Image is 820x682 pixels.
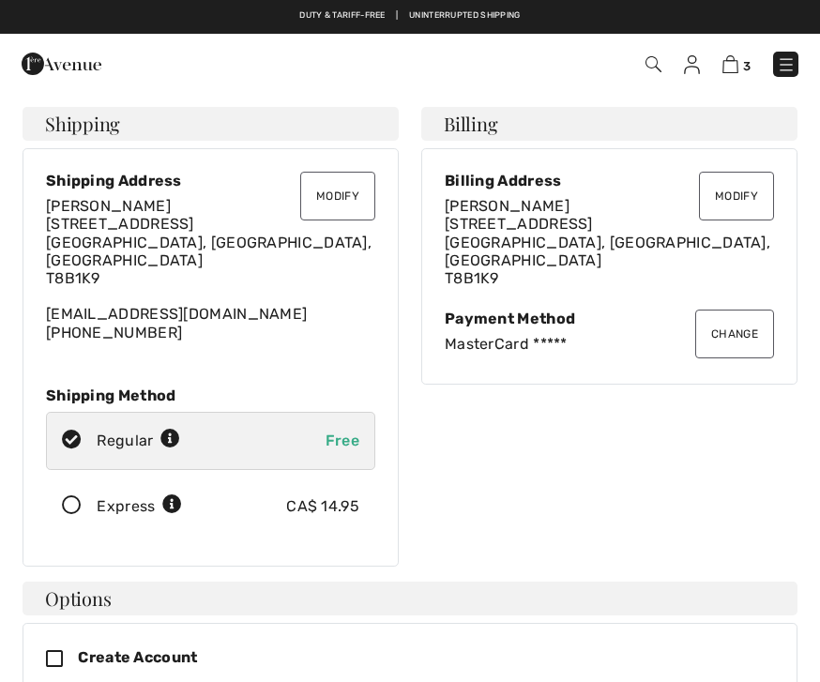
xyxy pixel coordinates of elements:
div: Shipping Address [46,172,375,189]
div: Regular [97,430,180,452]
span: [PERSON_NAME] [46,197,171,215]
button: Modify [300,172,375,220]
img: 1ère Avenue [22,45,101,83]
a: 3 [722,53,751,75]
img: Menu [777,55,796,74]
div: Billing Address [445,172,774,189]
div: Payment Method [445,310,774,327]
div: Shipping Method [46,386,375,404]
span: 3 [743,59,751,73]
div: [EMAIL_ADDRESS][DOMAIN_NAME] [46,197,375,341]
button: Modify [699,172,774,220]
span: [PERSON_NAME] [445,197,569,215]
h4: Options [23,582,797,615]
span: Create Account [78,648,197,666]
button: Change [695,310,774,358]
img: Shopping Bag [722,55,738,73]
span: Shipping [45,114,120,133]
span: [STREET_ADDRESS] [GEOGRAPHIC_DATA], [GEOGRAPHIC_DATA], [GEOGRAPHIC_DATA] T8B1K9 [46,215,372,287]
img: My Info [684,55,700,74]
span: [STREET_ADDRESS] [GEOGRAPHIC_DATA], [GEOGRAPHIC_DATA], [GEOGRAPHIC_DATA] T8B1K9 [445,215,770,287]
div: CA$ 14.95 [286,495,359,518]
a: 1ère Avenue [22,53,101,71]
a: [PHONE_NUMBER] [46,324,182,341]
img: Search [645,56,661,72]
div: Express [97,495,182,518]
span: Free [326,432,359,449]
span: Billing [444,114,497,133]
